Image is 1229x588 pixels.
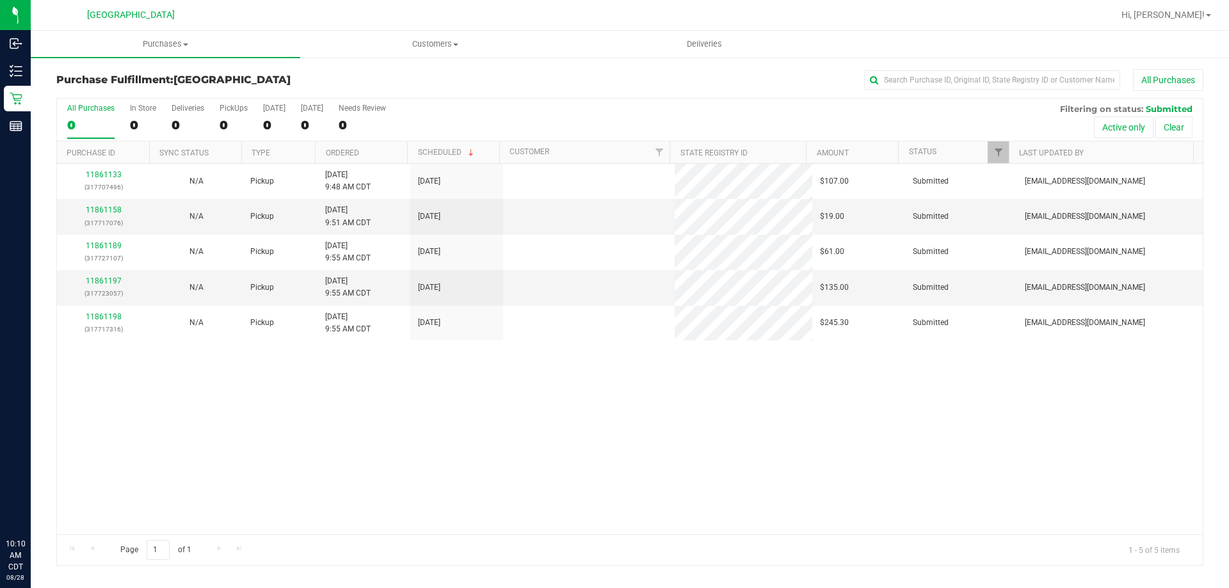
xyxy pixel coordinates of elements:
span: [DATE] 9:55 AM CDT [325,311,371,335]
span: Not Applicable [189,177,204,186]
span: Pickup [250,175,274,187]
a: Deliveries [570,31,839,58]
button: N/A [189,246,204,258]
iframe: Resource center unread badge [38,484,53,499]
a: Customers [300,31,570,58]
button: Active only [1094,116,1153,138]
span: 1 - 5 of 5 items [1118,540,1190,559]
span: Purchases [31,38,300,50]
span: [EMAIL_ADDRESS][DOMAIN_NAME] [1025,211,1145,223]
a: State Registry ID [680,148,748,157]
a: Amount [817,148,849,157]
button: Clear [1155,116,1193,138]
span: Page of 1 [109,540,202,560]
div: Needs Review [339,104,386,113]
div: 0 [220,118,248,132]
span: $19.00 [820,211,844,223]
div: 0 [130,118,156,132]
a: Scheduled [418,148,476,157]
span: $245.30 [820,317,849,329]
span: [EMAIL_ADDRESS][DOMAIN_NAME] [1025,317,1145,329]
input: 1 [147,540,170,560]
button: N/A [189,175,204,187]
span: Submitted [913,211,949,223]
button: N/A [189,317,204,329]
span: Submitted [913,175,949,187]
span: [DATE] [418,282,440,294]
span: [DATE] [418,317,440,329]
span: [DATE] 9:55 AM CDT [325,275,371,299]
p: (317717316) [65,323,142,335]
span: Submitted [913,317,949,329]
div: [DATE] [263,104,285,113]
div: PickUps [220,104,248,113]
h3: Purchase Fulfillment: [56,74,438,86]
a: Ordered [326,148,359,157]
span: [DATE] 9:55 AM CDT [325,240,371,264]
div: In Store [130,104,156,113]
div: 0 [172,118,204,132]
span: Pickup [250,211,274,223]
span: [DATE] 9:51 AM CDT [325,204,371,228]
span: Not Applicable [189,283,204,292]
span: $107.00 [820,175,849,187]
div: All Purchases [67,104,115,113]
span: [DATE] [418,246,440,258]
p: 08/28 [6,573,25,582]
span: [DATE] 9:48 AM CDT [325,169,371,193]
div: 0 [263,118,285,132]
span: [EMAIL_ADDRESS][DOMAIN_NAME] [1025,175,1145,187]
p: (317723057) [65,287,142,299]
span: Submitted [913,282,949,294]
span: [DATE] [418,211,440,223]
a: Type [252,148,270,157]
a: 11861158 [86,205,122,214]
span: [EMAIL_ADDRESS][DOMAIN_NAME] [1025,246,1145,258]
iframe: Resource center [13,486,51,524]
p: (317717076) [65,217,142,229]
button: N/A [189,211,204,223]
a: 11861197 [86,276,122,285]
span: [GEOGRAPHIC_DATA] [173,74,291,86]
a: Last Updated By [1019,148,1084,157]
span: [DATE] [418,175,440,187]
span: $61.00 [820,246,844,258]
inline-svg: Retail [10,92,22,105]
div: 0 [301,118,323,132]
inline-svg: Inbound [10,37,22,50]
a: Status [909,147,936,156]
span: Filtering on status: [1060,104,1143,114]
span: Pickup [250,246,274,258]
p: 10:10 AM CDT [6,538,25,573]
div: Deliveries [172,104,204,113]
a: Filter [988,141,1009,163]
div: 0 [339,118,386,132]
span: Pickup [250,282,274,294]
span: Not Applicable [189,212,204,221]
span: Hi, [PERSON_NAME]! [1121,10,1205,20]
span: Pickup [250,317,274,329]
span: [GEOGRAPHIC_DATA] [87,10,175,20]
a: Customer [510,147,549,156]
span: Deliveries [670,38,739,50]
a: Sync Status [159,148,209,157]
inline-svg: Inventory [10,65,22,77]
a: 11861198 [86,312,122,321]
a: Purchase ID [67,148,115,157]
p: (317707496) [65,181,142,193]
span: Not Applicable [189,247,204,256]
inline-svg: Reports [10,120,22,132]
span: $135.00 [820,282,849,294]
button: N/A [189,282,204,294]
span: Not Applicable [189,318,204,327]
span: [EMAIL_ADDRESS][DOMAIN_NAME] [1025,282,1145,294]
a: Purchases [31,31,300,58]
input: Search Purchase ID, Original ID, State Registry ID or Customer Name... [864,70,1120,90]
span: Customers [301,38,569,50]
span: Submitted [913,246,949,258]
a: 11861189 [86,241,122,250]
a: Filter [648,141,670,163]
p: (317727107) [65,252,142,264]
a: 11861133 [86,170,122,179]
div: 0 [67,118,115,132]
